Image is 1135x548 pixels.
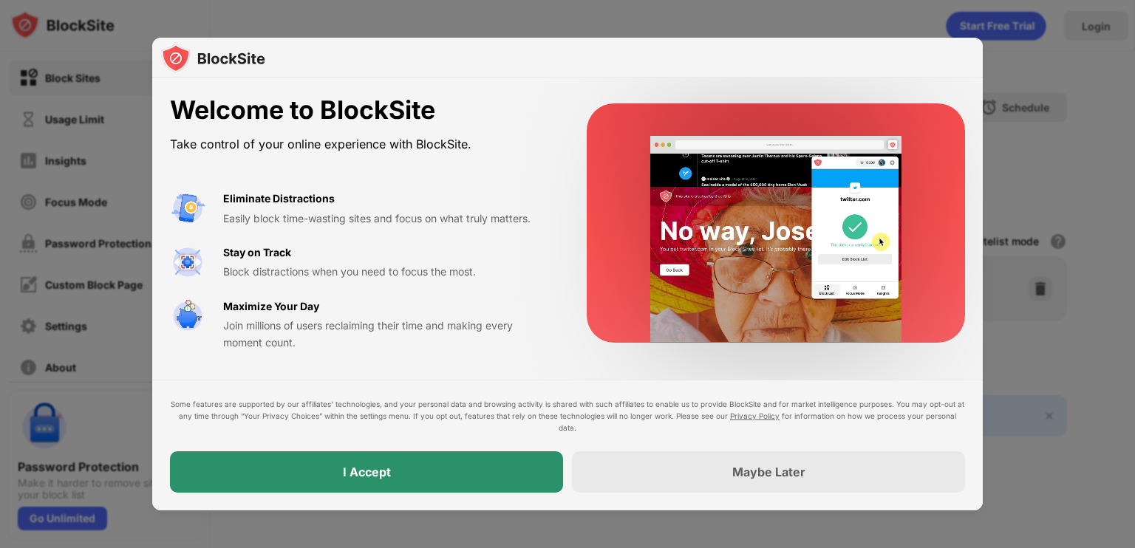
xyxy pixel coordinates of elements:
[732,465,805,479] div: Maybe Later
[170,191,205,226] img: value-avoid-distractions.svg
[223,264,551,280] div: Block distractions when you need to focus the most.
[223,318,551,351] div: Join millions of users reclaiming their time and making every moment count.
[343,465,391,479] div: I Accept
[170,134,551,155] div: Take control of your online experience with BlockSite.
[730,411,780,420] a: Privacy Policy
[170,244,205,280] img: value-focus.svg
[223,191,335,207] div: Eliminate Distractions
[161,44,265,73] img: logo-blocksite.svg
[170,95,551,126] div: Welcome to BlockSite
[223,244,291,261] div: Stay on Track
[170,298,205,334] img: value-safe-time.svg
[223,298,319,315] div: Maximize Your Day
[170,398,965,434] div: Some features are supported by our affiliates’ technologies, and your personal data and browsing ...
[223,210,551,227] div: Easily block time-wasting sites and focus on what truly matters.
